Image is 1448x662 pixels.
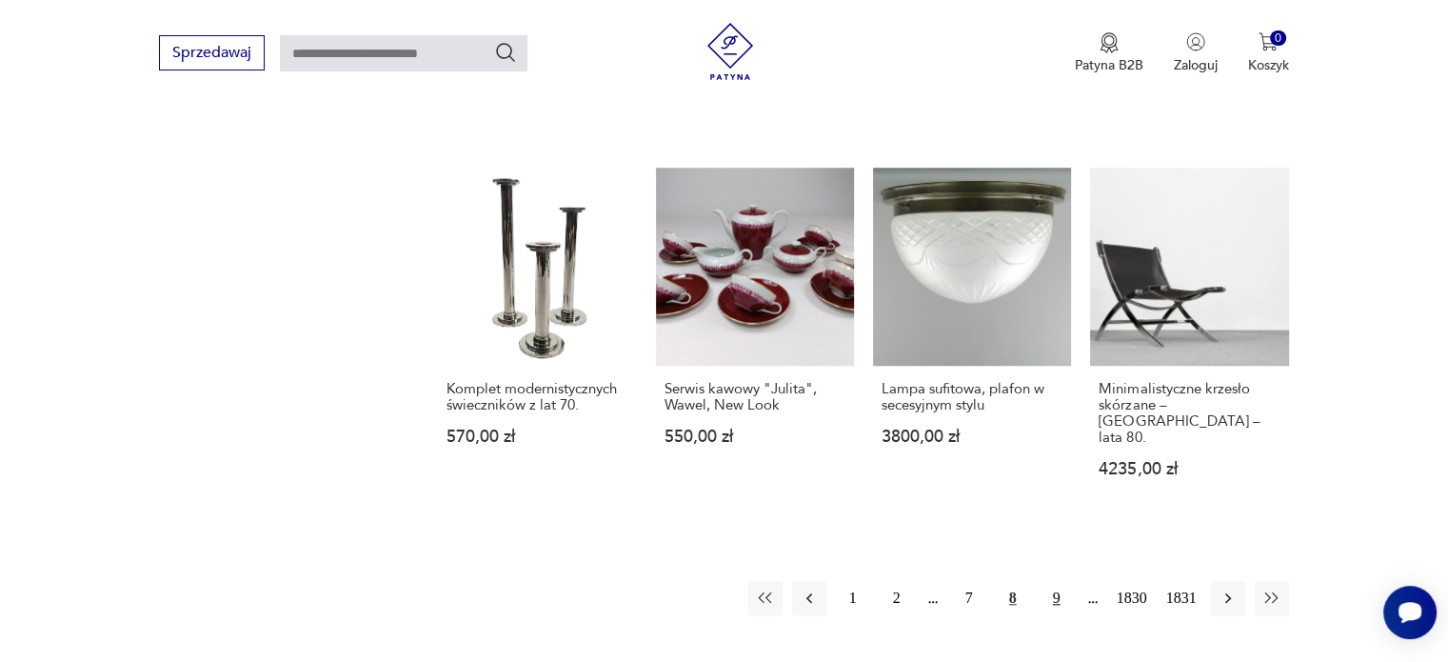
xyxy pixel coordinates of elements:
[702,23,759,80] img: Patyna - sklep z meblami i dekoracjami vintage
[880,581,914,615] button: 2
[1248,56,1289,74] p: Koszyk
[1112,581,1152,615] button: 1830
[1174,32,1218,74] button: Zaloguj
[996,581,1030,615] button: 8
[1100,32,1119,53] img: Ikona medalu
[1040,581,1074,615] button: 9
[1075,56,1143,74] p: Patyna B2B
[664,381,845,413] h3: Serwis kawowy "Julita", Wawel, New Look
[1174,56,1218,74] p: Zaloguj
[494,41,517,64] button: Szukaj
[1075,32,1143,74] button: Patyna B2B
[159,48,265,61] a: Sprzedawaj
[1099,381,1279,446] h3: Minimalistyczne krzesło skórzane – [GEOGRAPHIC_DATA] – lata 80.
[1090,168,1288,514] a: Minimalistyczne krzesło skórzane – Włochy – lata 80.Minimalistyczne krzesło skórzane – [GEOGRAPHI...
[446,381,627,413] h3: Komplet modernistycznych świeczników z lat 70.
[1383,586,1437,639] iframe: Smartsupp widget button
[1161,581,1201,615] button: 1831
[438,168,636,514] a: Komplet modernistycznych świeczników z lat 70.Komplet modernistycznych świeczników z lat 70.570,0...
[952,581,986,615] button: 7
[664,429,845,445] p: 550,00 zł
[1248,32,1289,74] button: 0Koszyk
[882,381,1062,413] h3: Lampa sufitowa, plafon w secesyjnym stylu
[1099,461,1279,477] p: 4235,00 zł
[1075,32,1143,74] a: Ikona medaluPatyna B2B
[1259,32,1278,51] img: Ikona koszyka
[159,35,265,70] button: Sprzedawaj
[836,581,870,615] button: 1
[1186,32,1205,51] img: Ikonka użytkownika
[446,429,627,445] p: 570,00 zł
[873,168,1071,514] a: Lampa sufitowa, plafon w secesyjnym styluLampa sufitowa, plafon w secesyjnym stylu3800,00 zł
[882,429,1062,445] p: 3800,00 zł
[1270,30,1286,47] div: 0
[656,168,854,514] a: Serwis kawowy "Julita", Wawel, New LookSerwis kawowy "Julita", Wawel, New Look550,00 zł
